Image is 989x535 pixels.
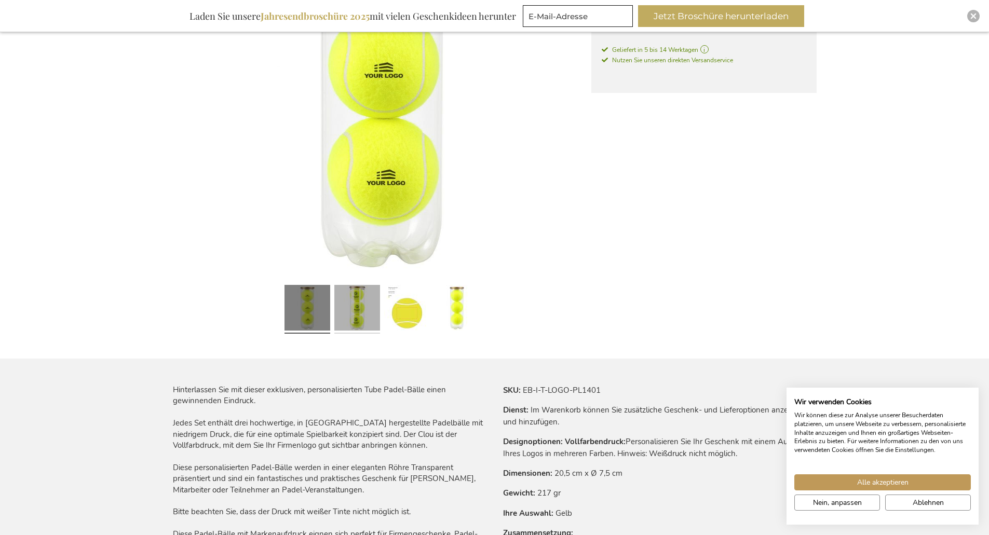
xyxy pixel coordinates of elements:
button: Alle verweigern cookies [885,495,971,511]
a: Geliefert in 5 bis 14 Werktagen [602,45,806,54]
input: E-Mail-Adresse [523,5,633,27]
span: Nein, anpassen [813,497,862,508]
div: Close [967,10,980,22]
strong: Vollfarbendruck: [565,436,626,447]
a: Nutzen Sie unseren direkten Versandservice [602,54,733,65]
div: Laden Sie unsere mit vielen Geschenkideen herunter [185,5,521,27]
button: Jetzt Broschüre herunterladen [638,5,804,27]
a: Personalisierte Tube Padel Bälle [434,281,480,338]
h2: Wir verwenden Cookies [794,397,971,407]
span: Nutzen Sie unseren direkten Versandservice [602,56,733,64]
a: Personalised Tube Of Padel Balls [334,281,380,338]
img: Close [970,13,977,19]
span: Ablehnen [913,497,944,508]
button: Akzeptieren Sie alle cookies [794,474,971,490]
form: marketing offers and promotions [523,5,636,30]
p: Wir können diese zur Analyse unserer Besucherdaten platzieren, um unsere Webseite zu verbessern, ... [794,411,971,455]
a: Personalised Tube Of Padel Balls [384,281,430,338]
span: Alle akzeptieren [857,477,909,488]
button: cookie Einstellungen anpassen [794,495,880,511]
a: Personalised Tube Of Padel Balls [284,281,330,338]
b: Jahresendbroschüre 2025 [261,10,370,22]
